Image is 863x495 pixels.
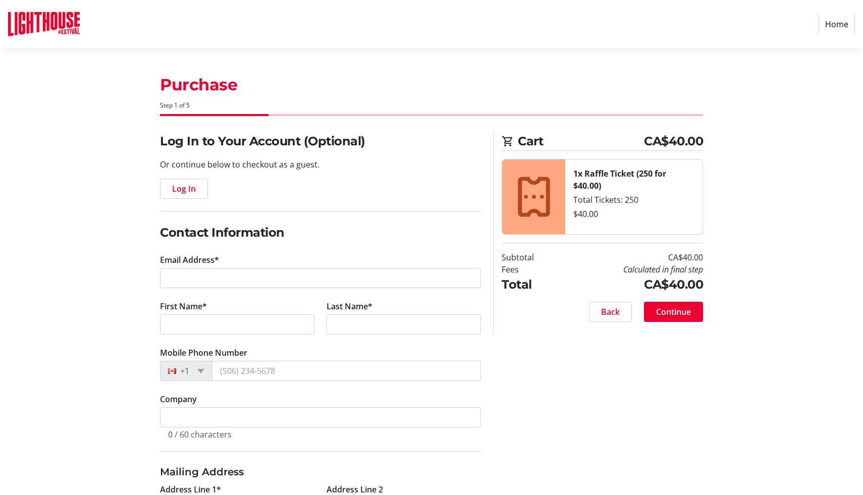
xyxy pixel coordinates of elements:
[502,276,560,294] td: Total
[560,251,703,263] td: CA$40.00
[656,306,691,318] span: Continue
[160,300,207,312] label: First Name*
[160,464,481,479] h3: Mailing Address
[172,183,196,195] span: Log In
[560,263,703,276] td: Calculated in final step
[644,132,703,150] span: CA$40.00
[160,254,219,266] label: Email Address*
[160,132,481,150] h2: Log In to Your Account (Optional)
[573,168,666,191] strong: 1x Raffle Ticket (250 for $40.00)
[160,347,247,359] label: Mobile Phone Number
[160,224,481,242] h2: Contact Information
[819,15,855,34] a: Home
[644,302,703,322] button: Continue
[560,276,703,294] td: CA$40.00
[589,302,632,322] button: Back
[160,393,197,405] label: Company
[8,4,80,44] img: Lighthouse Festival's Logo
[518,132,644,150] span: Cart
[160,158,481,171] p: Or continue below to checkout as a guest.
[160,101,703,110] div: Step 1 of 5
[601,306,620,318] span: Back
[502,263,560,276] td: Fees
[160,73,703,97] h1: Purchase
[327,300,372,312] label: Last Name*
[212,361,481,381] input: (506) 234-5678
[573,208,694,220] div: $40.00
[502,251,560,263] td: Subtotal
[160,179,208,199] button: Log In
[168,429,232,440] tr-character-limit: 0 / 60 characters
[573,194,694,206] div: Total Tickets: 250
